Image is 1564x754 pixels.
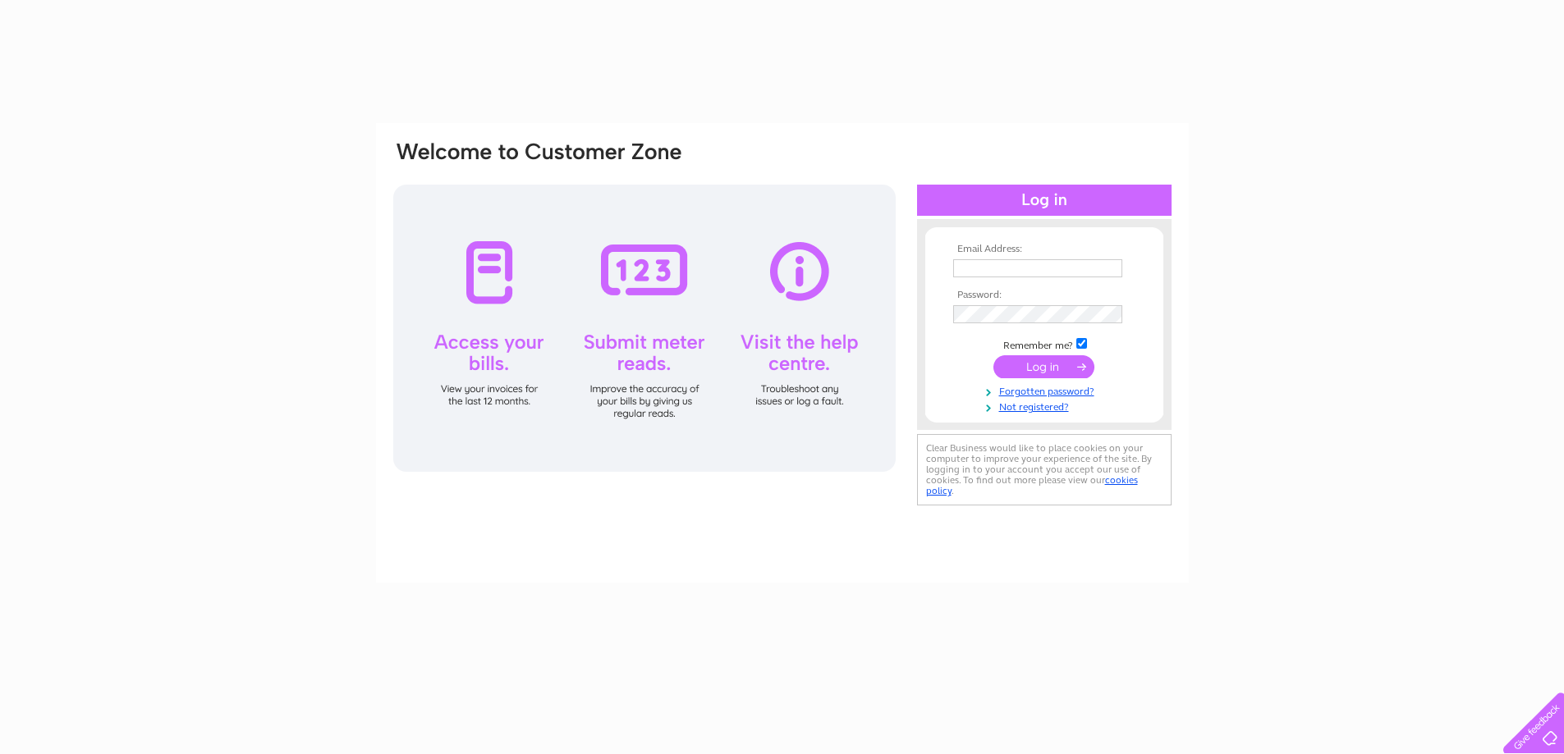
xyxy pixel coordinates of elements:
[993,355,1094,378] input: Submit
[953,382,1140,398] a: Forgotten password?
[953,398,1140,414] a: Not registered?
[949,336,1140,352] td: Remember me?
[949,290,1140,301] th: Password:
[949,244,1140,255] th: Email Address:
[917,434,1172,505] div: Clear Business would like to place cookies on your computer to improve your experience of the sit...
[926,474,1138,496] a: cookies policy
